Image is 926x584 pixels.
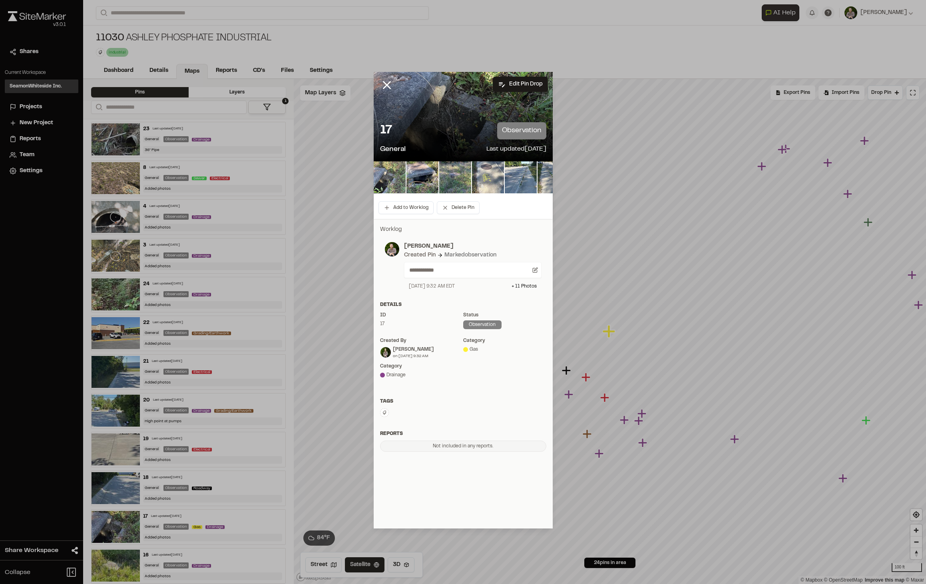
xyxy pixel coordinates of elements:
[439,161,471,193] img: file
[538,161,570,193] img: file
[444,251,496,260] div: Marked observation
[486,144,546,155] p: Last updated [DATE]
[493,77,548,92] button: Edit Pin Drop
[380,347,391,358] img: Drew Nelson
[380,430,546,437] div: Reports
[380,363,463,370] div: category
[404,251,436,260] div: Created Pin
[380,301,546,308] div: Details
[378,201,434,214] button: Add to Worklog
[380,123,392,139] p: 17
[463,320,502,329] div: observation
[463,346,546,353] div: Gas
[380,144,406,155] p: General
[497,122,546,139] p: observation
[380,225,546,234] p: Worklog
[472,161,504,193] img: file
[437,201,480,214] button: Delete Pin
[380,398,546,405] div: Tags
[380,337,463,344] div: Created by
[409,283,455,290] div: [DATE] 9:32 AM EDT
[404,242,542,251] p: [PERSON_NAME]
[406,161,438,193] img: file
[512,283,537,290] div: + 11 Photo s
[380,408,389,417] button: Edit Tags
[385,242,399,256] img: photo
[380,312,463,319] div: ID
[380,320,463,328] div: 17
[374,161,406,193] img: file
[393,346,434,353] div: [PERSON_NAME]
[393,353,434,359] div: on [DATE] 9:32 AM
[463,312,546,319] div: Status
[463,337,546,344] div: category
[380,371,463,379] div: Drainage
[505,161,537,193] img: file
[380,441,546,452] div: Not included in any reports.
